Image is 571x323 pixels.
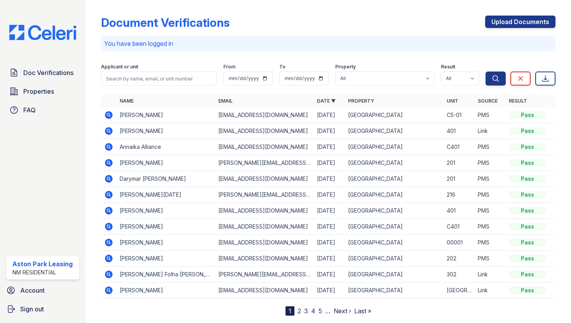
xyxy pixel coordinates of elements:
[444,235,475,251] td: 00001
[215,283,314,299] td: [EMAIL_ADDRESS][DOMAIN_NAME]
[215,187,314,203] td: [PERSON_NAME][EMAIL_ADDRESS][PERSON_NAME][DATE][DOMAIN_NAME]
[117,267,215,283] td: [PERSON_NAME] Folha [PERSON_NAME]
[345,203,444,219] td: [GEOGRAPHIC_DATA]
[314,235,345,251] td: [DATE]
[117,139,215,155] td: Annaika Alliance
[298,307,301,315] a: 2
[509,239,546,246] div: Pass
[215,155,314,171] td: [PERSON_NAME][EMAIL_ADDRESS][DOMAIN_NAME]
[314,219,345,235] td: [DATE]
[345,283,444,299] td: [GEOGRAPHIC_DATA]
[444,219,475,235] td: C401
[218,98,233,104] a: Email
[444,203,475,219] td: 401
[325,306,331,316] span: …
[509,111,546,119] div: Pass
[345,107,444,123] td: [GEOGRAPHIC_DATA]
[345,251,444,267] td: [GEOGRAPHIC_DATA]
[475,155,506,171] td: PMS
[317,98,336,104] a: Date ▼
[345,235,444,251] td: [GEOGRAPHIC_DATA]
[215,139,314,155] td: [EMAIL_ADDRESS][DOMAIN_NAME]
[223,64,235,70] label: From
[215,219,314,235] td: [EMAIL_ADDRESS][DOMAIN_NAME]
[509,286,546,294] div: Pass
[509,255,546,262] div: Pass
[444,267,475,283] td: 302
[304,307,308,315] a: 3
[104,39,552,48] p: You have been logged in
[215,267,314,283] td: [PERSON_NAME][EMAIL_ADDRESS][PERSON_NAME][DOMAIN_NAME]
[6,65,79,80] a: Doc Verifications
[117,107,215,123] td: [PERSON_NAME]
[215,107,314,123] td: [EMAIL_ADDRESS][DOMAIN_NAME]
[215,235,314,251] td: [EMAIL_ADDRESS][DOMAIN_NAME]
[444,171,475,187] td: 201
[101,72,217,86] input: Search by name, email, or unit number
[117,283,215,299] td: [PERSON_NAME]
[444,187,475,203] td: 216
[444,155,475,171] td: 201
[20,286,45,295] span: Account
[215,203,314,219] td: [EMAIL_ADDRESS][DOMAIN_NAME]
[475,283,506,299] td: Link
[3,283,82,298] a: Account
[345,219,444,235] td: [GEOGRAPHIC_DATA]
[444,283,475,299] td: [GEOGRAPHIC_DATA]
[20,304,44,314] span: Sign out
[101,16,230,30] div: Document Verifications
[23,68,73,77] span: Doc Verifications
[6,102,79,118] a: FAQ
[354,307,371,315] a: Last »
[117,123,215,139] td: [PERSON_NAME]
[314,283,345,299] td: [DATE]
[334,307,351,315] a: Next ›
[215,251,314,267] td: [EMAIL_ADDRESS][DOMAIN_NAME]
[509,159,546,167] div: Pass
[215,171,314,187] td: [EMAIL_ADDRESS][DOMAIN_NAME]
[285,306,294,316] div: 1
[348,98,374,104] a: Property
[475,267,506,283] td: Link
[314,139,345,155] td: [DATE]
[345,171,444,187] td: [GEOGRAPHIC_DATA]
[314,107,345,123] td: [DATE]
[117,187,215,203] td: [PERSON_NAME][DATE]
[3,25,82,40] img: CE_Logo_Blue-a8612792a0a2168367f1c8372b55b34899dd931a85d93a1a3d3e32e68fde9ad4.png
[215,123,314,139] td: [EMAIL_ADDRESS][DOMAIN_NAME]
[319,307,322,315] a: 5
[475,235,506,251] td: PMS
[447,98,458,104] a: Unit
[509,127,546,135] div: Pass
[444,139,475,155] td: C401
[345,139,444,155] td: [GEOGRAPHIC_DATA]
[314,123,345,139] td: [DATE]
[475,219,506,235] td: PMS
[117,155,215,171] td: [PERSON_NAME]
[475,139,506,155] td: PMS
[475,171,506,187] td: PMS
[509,191,546,199] div: Pass
[314,155,345,171] td: [DATE]
[345,123,444,139] td: [GEOGRAPHIC_DATA]
[444,107,475,123] td: C5-01
[3,301,82,317] a: Sign out
[23,105,36,115] span: FAQ
[279,64,285,70] label: To
[509,271,546,278] div: Pass
[345,187,444,203] td: [GEOGRAPHIC_DATA]
[117,235,215,251] td: [PERSON_NAME]
[12,259,73,269] div: Aston Park Leasing
[485,16,555,28] a: Upload Documents
[345,267,444,283] td: [GEOGRAPHIC_DATA]
[6,84,79,99] a: Properties
[23,87,54,96] span: Properties
[117,203,215,219] td: [PERSON_NAME]
[509,143,546,151] div: Pass
[12,269,73,276] div: NM Residential
[509,175,546,183] div: Pass
[314,187,345,203] td: [DATE]
[475,251,506,267] td: PMS
[311,307,315,315] a: 4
